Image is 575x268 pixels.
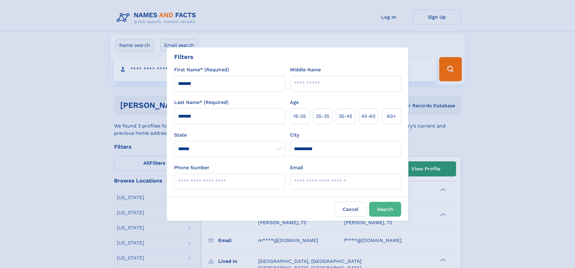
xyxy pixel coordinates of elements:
button: Search [369,202,401,217]
span: 18‑25 [293,113,306,120]
div: Filters [174,52,193,61]
label: Age [290,99,299,106]
label: City [290,131,299,139]
span: 45‑60 [361,113,375,120]
label: Last Name* (Required) [174,99,228,106]
label: Middle Name [290,66,321,73]
span: 25‑35 [316,113,329,120]
label: Cancel [335,202,367,217]
span: 35‑45 [339,113,352,120]
label: State [174,131,285,139]
label: Email [290,164,303,171]
span: 60+ [387,113,396,120]
label: Phone Number [174,164,209,171]
label: First Name* (Required) [174,66,229,73]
